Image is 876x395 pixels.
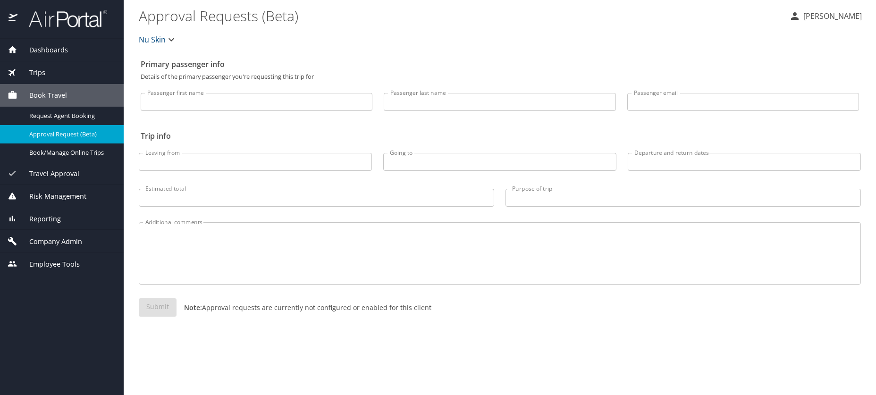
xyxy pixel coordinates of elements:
img: airportal-logo.png [18,9,107,28]
span: Dashboards [17,45,68,55]
strong: Note: [184,303,202,312]
span: Approval Request (Beta) [29,130,112,139]
p: [PERSON_NAME] [800,10,862,22]
span: Travel Approval [17,168,79,179]
span: Risk Management [17,191,86,202]
h2: Trip info [141,128,859,143]
span: Book Travel [17,90,67,101]
h2: Primary passenger info [141,57,859,72]
span: Reporting [17,214,61,224]
img: icon-airportal.png [8,9,18,28]
span: Company Admin [17,236,82,247]
h1: Approval Requests (Beta) [139,1,782,30]
span: Request Agent Booking [29,111,112,120]
span: Nu Skin [139,33,166,46]
span: Employee Tools [17,259,80,269]
button: Nu Skin [135,30,181,49]
p: Approval requests are currently not configured or enabled for this client [177,303,431,312]
p: Details of the primary passenger you're requesting this trip for [141,74,859,80]
button: [PERSON_NAME] [785,8,866,25]
span: Book/Manage Online Trips [29,148,112,157]
span: Trips [17,67,45,78]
